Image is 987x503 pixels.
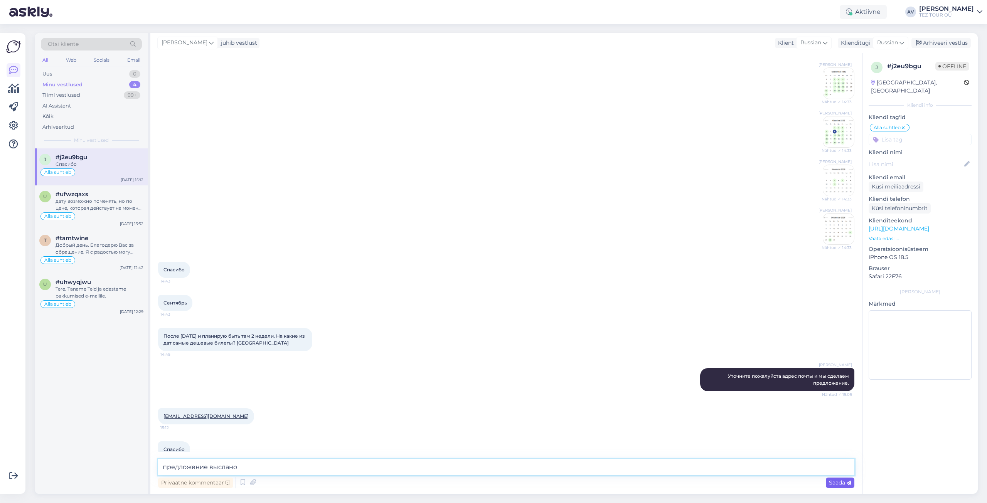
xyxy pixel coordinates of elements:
[44,237,47,243] span: t
[829,479,851,486] span: Saada
[728,373,850,386] span: Уточните пожалуйста адрес почты и мы сделаем предложение.
[869,148,972,156] p: Kliendi nimi
[822,99,852,105] span: Nähtud ✓ 14:33
[905,7,916,17] div: AV
[838,39,871,47] div: Klienditugi
[126,55,142,65] div: Email
[56,198,143,212] div: дату возможно поменять, но по цене, которая действует на момент изменения
[44,302,71,306] span: Alla suhtleb
[869,182,923,192] div: Küsi meiliaadressi
[56,242,143,256] div: Добрый день. Благодарю Вас за обращение. Я с радостью могу оставить запрос на листе ожидания и оф...
[823,214,854,244] img: Attachment
[160,352,189,357] span: 14:45
[218,39,257,47] div: juhib vestlust
[822,196,852,202] span: Nähtud ✓ 14:33
[64,55,78,65] div: Web
[869,160,963,168] input: Lisa nimi
[871,79,964,95] div: [GEOGRAPHIC_DATA], [GEOGRAPHIC_DATA]
[56,154,87,161] span: #j2eu9bgu
[887,62,935,71] div: # j2eu9bgu
[42,123,74,131] div: Arhiveeritud
[869,300,972,308] p: Märkmed
[840,5,887,19] div: Aktiivne
[121,177,143,183] div: [DATE] 15:12
[129,81,140,89] div: 4
[911,38,971,48] div: Arhiveeri vestlus
[42,91,80,99] div: Tiimi vestlused
[163,300,187,306] span: Сентябрь
[163,413,249,419] a: [EMAIL_ADDRESS][DOMAIN_NAME]
[869,173,972,182] p: Kliendi email
[44,170,71,175] span: Alla suhtleb
[869,245,972,253] p: Operatsioonisüsteem
[42,81,83,89] div: Minu vestlused
[48,40,79,48] span: Otsi kliente
[120,265,143,271] div: [DATE] 12:42
[42,70,52,78] div: Uus
[120,221,143,227] div: [DATE] 13:52
[822,392,852,397] span: Nähtud ✓ 15:05
[869,273,972,281] p: Safari 22F76
[919,6,974,12] div: [PERSON_NAME]
[869,217,972,225] p: Klienditeekond
[819,159,852,165] span: [PERSON_NAME]
[869,113,972,121] p: Kliendi tag'id
[162,39,207,47] span: [PERSON_NAME]
[819,362,852,368] span: [PERSON_NAME]
[869,235,972,242] p: Vaata edasi ...
[44,156,46,162] span: j
[819,62,852,67] span: [PERSON_NAME]
[44,214,71,219] span: Alla suhtleb
[129,70,140,78] div: 0
[56,279,91,286] span: #uhwyqjwu
[43,281,47,287] span: u
[160,311,189,317] span: 14:43
[120,309,143,315] div: [DATE] 12:29
[919,6,982,18] a: [PERSON_NAME]TEZ TOUR OÜ
[876,64,878,70] span: j
[823,68,854,99] img: Attachment
[800,39,821,47] span: Russian
[869,225,929,232] a: [URL][DOMAIN_NAME]
[6,39,21,54] img: Askly Logo
[775,39,794,47] div: Klient
[869,264,972,273] p: Brauser
[43,193,47,199] span: u
[92,55,111,65] div: Socials
[56,191,88,198] span: #ufwzqaxs
[869,253,972,261] p: iPhone OS 18.5
[160,425,189,431] span: 15:12
[158,459,854,475] textarea: предложение выслано
[44,258,71,262] span: Alla suhtleb
[823,165,854,196] img: Attachment
[819,110,852,116] span: [PERSON_NAME]
[42,113,54,120] div: Kõik
[869,195,972,203] p: Kliendi telefon
[160,278,189,284] span: 14:43
[819,207,852,213] span: [PERSON_NAME]
[877,39,898,47] span: Russian
[41,55,50,65] div: All
[56,286,143,299] div: Tere. Täname Teid ja edastame pakkumised e-mailile.
[869,134,972,145] input: Lisa tag
[158,478,233,488] div: Privaatne kommentaar
[935,62,969,71] span: Offline
[874,125,901,130] span: Alla suhtleb
[163,446,185,452] span: Спасибо
[56,161,143,168] div: Спасибо
[74,137,109,144] span: Minu vestlused
[163,267,185,273] span: Спасибо
[919,12,974,18] div: TEZ TOUR OÜ
[822,148,852,153] span: Nähtud ✓ 14:33
[823,116,854,147] img: Attachment
[42,102,71,110] div: AI Assistent
[822,245,852,251] span: Nähtud ✓ 14:33
[163,333,306,346] span: После [DATE] и планирую быть там 2 недели. На какие из дат самые дешевые билеты? [GEOGRAPHIC_DATA]
[869,102,972,109] div: Kliendi info
[56,235,88,242] span: #tamtwine
[869,203,931,214] div: Küsi telefoninumbrit
[124,91,140,99] div: 99+
[869,288,972,295] div: [PERSON_NAME]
